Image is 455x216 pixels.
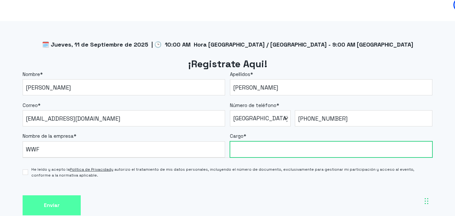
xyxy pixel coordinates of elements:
[70,167,111,172] a: Política de Privacidad
[423,185,455,216] iframe: Chat Widget
[23,169,28,175] input: He leído y acepto laPolítica de Privacidady autorizo el tratamiento de mis datos personales, incl...
[230,133,243,139] span: Cargo
[31,167,432,178] span: He leído y acepto la y autorizo el tratamiento de mis datos personales, incluyendo el número de d...
[23,102,38,108] span: Correo
[42,41,413,48] span: 🗓️ Jueves, 11 de Septiembre de 2025 | 🕒 10:00 AM Hora [GEOGRAPHIC_DATA] / [GEOGRAPHIC_DATA] - 9:0...
[23,133,74,139] span: Nombre de la empresa
[230,102,276,108] span: Número de teléfono
[23,58,432,71] h2: ¡Registrate Aqui!
[230,71,250,77] span: Apellidos
[23,195,81,216] input: Enviar
[23,71,40,77] span: Nombre
[423,185,455,216] div: Widget de chat
[425,191,429,211] div: Arrastrar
